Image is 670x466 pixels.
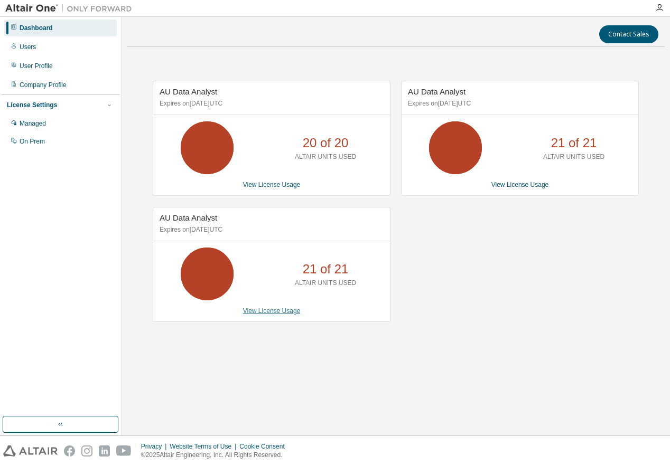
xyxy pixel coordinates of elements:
[20,137,45,146] div: On Prem
[543,153,604,161] p: ALTAIR UNITS USED
[20,43,36,51] div: Users
[141,442,170,451] div: Privacy
[551,134,597,152] p: 21 of 21
[141,451,291,460] p: © 2025 Altair Engineering, Inc. All Rights Reserved.
[295,153,356,161] p: ALTAIR UNITS USED
[599,25,658,43] button: Contact Sales
[3,445,58,457] img: altair_logo.svg
[160,99,381,108] p: Expires on [DATE] UTC
[64,445,75,457] img: facebook.svg
[303,134,349,152] p: 20 of 20
[20,81,67,89] div: Company Profile
[408,87,466,96] span: AU Data Analyst
[99,445,110,457] img: linkedin.svg
[303,260,349,278] p: 21 of 21
[160,213,217,222] span: AU Data Analyst
[7,101,57,109] div: License Settings
[81,445,92,457] img: instagram.svg
[239,442,291,451] div: Cookie Consent
[160,87,217,96] span: AU Data Analyst
[243,307,301,315] a: View License Usage
[116,445,132,457] img: youtube.svg
[408,99,629,108] p: Expires on [DATE] UTC
[160,225,381,234] p: Expires on [DATE] UTC
[20,119,46,128] div: Managed
[20,62,53,70] div: User Profile
[295,279,356,288] p: ALTAIR UNITS USED
[20,24,53,32] div: Dashboard
[170,442,239,451] div: Website Terms of Use
[243,181,301,188] a: View License Usage
[5,3,137,14] img: Altair One
[491,181,549,188] a: View License Usage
